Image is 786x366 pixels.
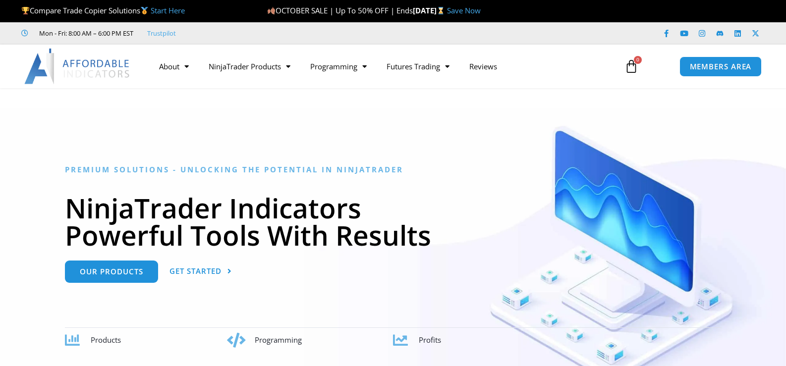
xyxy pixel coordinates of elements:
a: Save Now [447,5,481,15]
span: Our Products [80,268,143,275]
a: MEMBERS AREA [679,56,762,77]
span: Get Started [169,267,222,275]
img: LogoAI | Affordable Indicators – NinjaTrader [24,49,131,84]
span: MEMBERS AREA [690,63,752,70]
h1: NinjaTrader Indicators Powerful Tools With Results [65,194,722,249]
img: ⌛ [437,7,445,14]
span: Programming [255,335,302,345]
span: Compare Trade Copier Solutions [21,5,185,15]
span: Mon - Fri: 8:00 AM – 6:00 PM EST [37,27,133,39]
nav: Menu [149,55,613,78]
h6: Premium Solutions - Unlocking the Potential in NinjaTrader [65,165,722,174]
a: Programming [300,55,377,78]
span: Products [91,335,121,345]
a: 0 [610,52,653,81]
img: 🍂 [268,7,275,14]
a: NinjaTrader Products [199,55,300,78]
a: Reviews [459,55,507,78]
a: Trustpilot [147,27,176,39]
strong: [DATE] [413,5,447,15]
a: Our Products [65,261,158,283]
a: Get Started [169,261,232,283]
span: OCTOBER SALE | Up To 50% OFF | Ends [267,5,413,15]
a: Start Here [151,5,185,15]
img: 🏆 [22,7,29,14]
span: Profits [419,335,441,345]
a: About [149,55,199,78]
img: 🥇 [141,7,148,14]
span: 0 [634,56,642,64]
a: Futures Trading [377,55,459,78]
